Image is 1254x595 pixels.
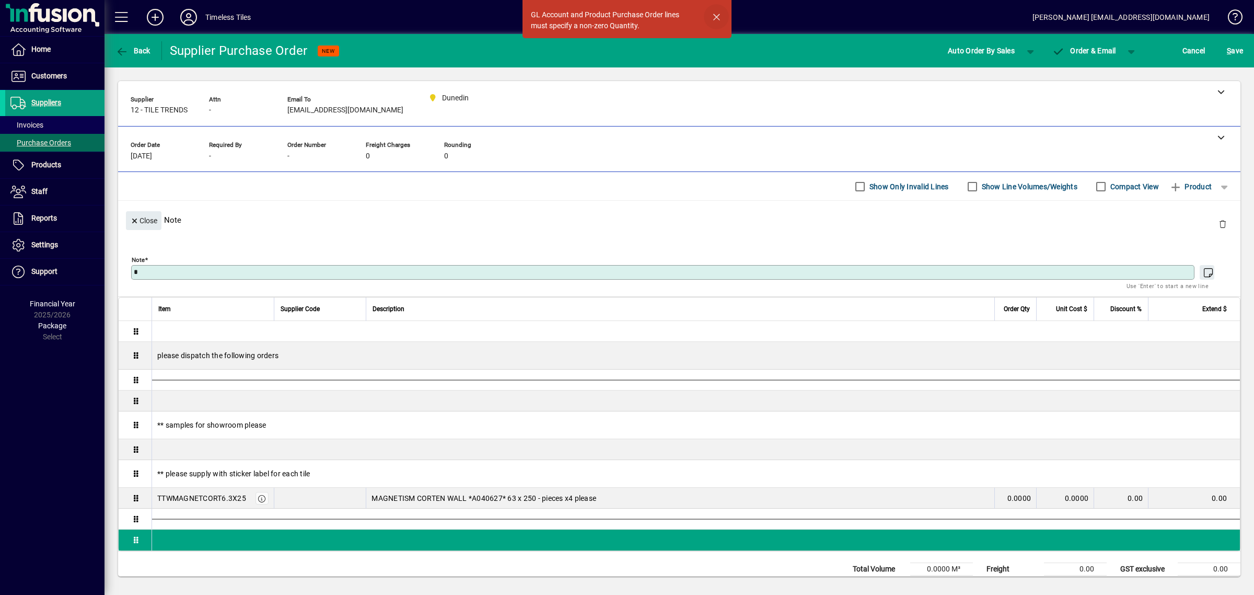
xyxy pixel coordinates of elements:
[1148,488,1240,509] td: 0.00
[31,267,57,276] span: Support
[31,241,58,249] span: Settings
[10,121,43,129] span: Invoices
[281,303,320,315] span: Supplier Code
[1115,563,1178,576] td: GST exclusive
[910,576,973,588] td: 0.0000 Kg
[1224,41,1246,60] button: Save
[371,493,596,504] span: MAGNETISM CORTEN WALL *A040627* 63 x 250 - pieces x4 please
[157,493,246,504] div: TTWMAGNETCORT6.3X25
[322,48,335,54] span: NEW
[158,303,171,315] span: Item
[138,8,172,27] button: Add
[1202,303,1227,315] span: Extend $
[31,72,67,80] span: Customers
[1220,2,1241,36] a: Knowledge Base
[209,152,211,161] span: -
[131,106,188,115] span: 12 - TILE TRENDS
[1227,42,1243,59] span: ave
[981,563,1044,576] td: Freight
[5,134,104,152] a: Purchase Orders
[994,488,1036,509] td: 0.0000
[31,187,48,196] span: Staff
[1044,576,1107,588] td: 0.00
[1182,42,1205,59] span: Cancel
[5,37,104,63] a: Home
[1180,41,1208,60] button: Cancel
[104,41,162,60] app-page-header-button: Back
[1056,303,1087,315] span: Unit Cost $
[205,9,251,26] div: Timeless Tiles
[152,460,1240,487] div: ** please supply with sticker label for each tile
[31,45,51,53] span: Home
[444,152,448,161] span: 0
[980,181,1077,192] label: Show Line Volumes/Weights
[31,161,61,169] span: Products
[5,179,104,205] a: Staff
[1032,9,1210,26] div: [PERSON_NAME] [EMAIL_ADDRESS][DOMAIN_NAME]
[981,576,1044,588] td: Rounding
[867,181,949,192] label: Show Only Invalid Lines
[152,411,1240,439] div: ** samples for showroom please
[5,63,104,89] a: Customers
[373,303,404,315] span: Description
[31,214,57,222] span: Reports
[948,42,1015,59] span: Auto Order By Sales
[847,576,910,588] td: Total Weight
[287,106,403,115] span: [EMAIL_ADDRESS][DOMAIN_NAME]
[5,205,104,232] a: Reports
[30,300,75,308] span: Financial Year
[287,152,289,161] span: -
[1169,178,1212,195] span: Product
[1052,47,1116,55] span: Order & Email
[847,563,910,576] td: Total Volume
[31,98,61,107] span: Suppliers
[126,211,161,230] button: Close
[1094,488,1148,509] td: 0.00
[118,201,1240,239] div: Note
[1127,280,1209,292] mat-hint: Use 'Enter' to start a new line
[1108,181,1159,192] label: Compact View
[152,342,1240,369] div: please dispatch the following orders
[943,41,1020,60] button: Auto Order By Sales
[132,256,145,264] mat-label: Note
[366,152,370,161] span: 0
[1164,177,1217,196] button: Product
[172,8,205,27] button: Profile
[5,232,104,258] a: Settings
[1178,576,1240,588] td: 0.00
[1210,219,1235,228] app-page-header-button: Delete
[1044,563,1107,576] td: 0.00
[115,47,150,55] span: Back
[1004,303,1030,315] span: Order Qty
[10,139,71,147] span: Purchase Orders
[1036,488,1094,509] td: 0.0000
[130,212,157,230] span: Close
[1047,41,1121,60] button: Order & Email
[1110,303,1142,315] span: Discount %
[5,259,104,285] a: Support
[1178,563,1240,576] td: 0.00
[123,215,164,225] app-page-header-button: Close
[113,41,153,60] button: Back
[170,42,308,59] div: Supplier Purchase Order
[910,563,973,576] td: 0.0000 M³
[131,152,152,161] span: [DATE]
[38,322,66,330] span: Package
[5,116,104,134] a: Invoices
[209,106,211,115] span: -
[1115,576,1178,588] td: GST
[1210,211,1235,236] button: Delete
[5,152,104,178] a: Products
[1227,47,1231,55] span: S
